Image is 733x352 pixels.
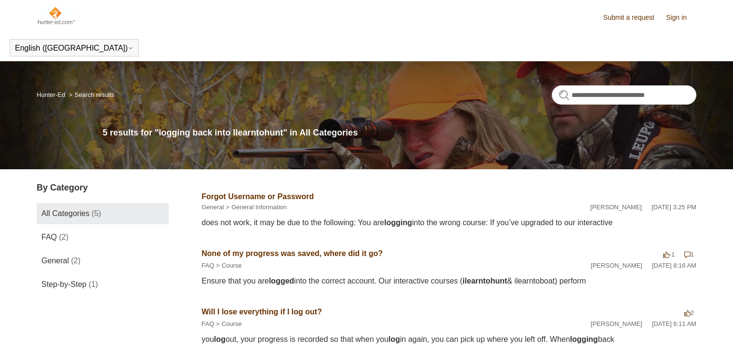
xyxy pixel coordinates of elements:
[570,335,598,343] em: logging
[591,319,642,329] li: [PERSON_NAME]
[37,227,169,248] a: FAQ (2)
[67,91,115,98] li: Search results
[201,275,696,287] div: Ensure that you are into the correct account. Our interactive courses ( & ilearntoboat) perform
[201,249,383,257] a: None of my progress was saved, where did it go?
[201,203,224,212] li: General
[214,335,226,343] em: log
[222,320,242,327] a: Course
[591,261,642,271] li: [PERSON_NAME]
[37,250,169,271] a: General (2)
[37,203,169,224] a: All Categories (5)
[201,319,214,329] li: FAQ
[652,320,696,327] time: 08/08/2022, 06:11
[652,262,696,269] time: 07/28/2022, 08:16
[41,233,57,241] span: FAQ
[214,261,242,271] li: Course
[224,203,287,212] li: General Information
[201,203,224,211] a: General
[201,261,214,271] li: FAQ
[201,320,214,327] a: FAQ
[269,277,294,285] em: logged
[388,335,400,343] em: log
[552,85,696,105] input: Search
[15,44,133,53] button: English ([GEOGRAPHIC_DATA])
[37,181,169,194] h3: By Category
[684,251,694,258] span: 1
[463,277,507,285] em: ilearntohunt
[89,280,98,288] span: (1)
[37,91,67,98] li: Hunter-Ed
[201,192,314,201] a: Forgot Username or Password
[37,274,169,295] a: Step-by-Step (1)
[201,217,696,229] div: does not work, it may be due to the following: You are into the wrong course: If you’ve upgraded ...
[201,308,322,316] a: Will I lose everything if I log out?
[201,334,696,345] div: you out, your progress is recorded so that when you in again, you can pick up where you left off....
[41,280,86,288] span: Step-by-Step
[684,309,694,316] span: 2
[37,91,65,98] a: Hunter-Ed
[663,251,675,258] span: -1
[201,262,214,269] a: FAQ
[37,6,76,25] img: Hunter-Ed Help Center home page
[652,203,696,211] time: 05/20/2025, 15:25
[41,257,69,265] span: General
[231,203,287,211] a: General Information
[92,209,101,217] span: (5)
[666,13,696,23] a: Sign in
[603,13,664,23] a: Submit a request
[103,126,696,139] h1: 5 results for "logging back into Ilearntohunt" in All Categories
[71,257,80,265] span: (2)
[214,319,242,329] li: Course
[59,233,69,241] span: (2)
[384,218,412,227] em: logging
[590,203,642,212] li: [PERSON_NAME]
[41,209,90,217] span: All Categories
[222,262,242,269] a: Course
